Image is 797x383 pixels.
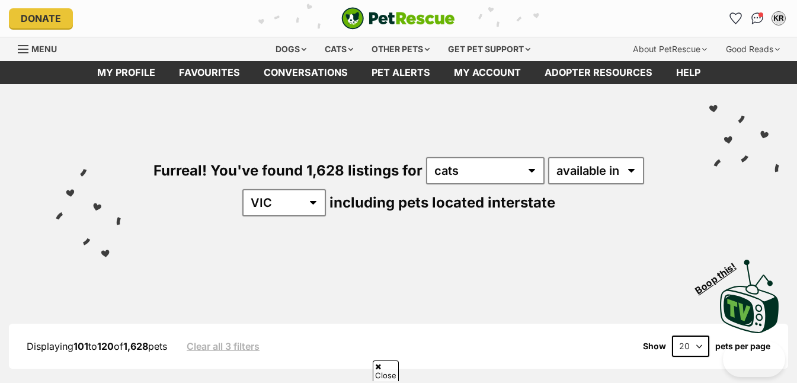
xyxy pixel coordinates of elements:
[97,340,114,352] strong: 120
[720,249,779,336] a: Boop this!
[720,260,779,333] img: PetRescue TV logo
[664,61,712,84] a: Help
[85,61,167,84] a: My profile
[363,37,438,61] div: Other pets
[360,61,442,84] a: Pet alerts
[316,37,361,61] div: Cats
[769,9,788,28] button: My account
[252,61,360,84] a: conversations
[27,340,167,352] span: Displaying to of pets
[440,37,539,61] div: Get pet support
[693,253,748,296] span: Boop this!
[715,341,770,351] label: pets per page
[718,37,788,61] div: Good Reads
[726,9,788,28] ul: Account quick links
[187,341,260,352] a: Clear all 3 filters
[31,44,57,54] span: Menu
[643,341,666,351] span: Show
[533,61,664,84] a: Adopter resources
[751,12,764,24] img: chat-41dd97257d64d25036548639549fe6c8038ab92f7586957e7f3b1b290dea8141.svg
[773,12,785,24] div: KR
[18,37,65,59] a: Menu
[723,341,785,377] iframe: Help Scout Beacon - Open
[153,162,422,179] span: Furreal! You've found 1,628 listings for
[341,7,455,30] img: logo-cat-932fe2b9b8326f06289b0f2fb663e598f794de774fb13d1741a6617ecf9a85b4.svg
[9,8,73,28] a: Donate
[373,360,399,381] span: Close
[748,9,767,28] a: Conversations
[341,7,455,30] a: PetRescue
[267,37,315,61] div: Dogs
[123,340,148,352] strong: 1,628
[442,61,533,84] a: My account
[167,61,252,84] a: Favourites
[625,37,715,61] div: About PetRescue
[329,194,555,211] span: including pets located interstate
[726,9,745,28] a: Favourites
[73,340,88,352] strong: 101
